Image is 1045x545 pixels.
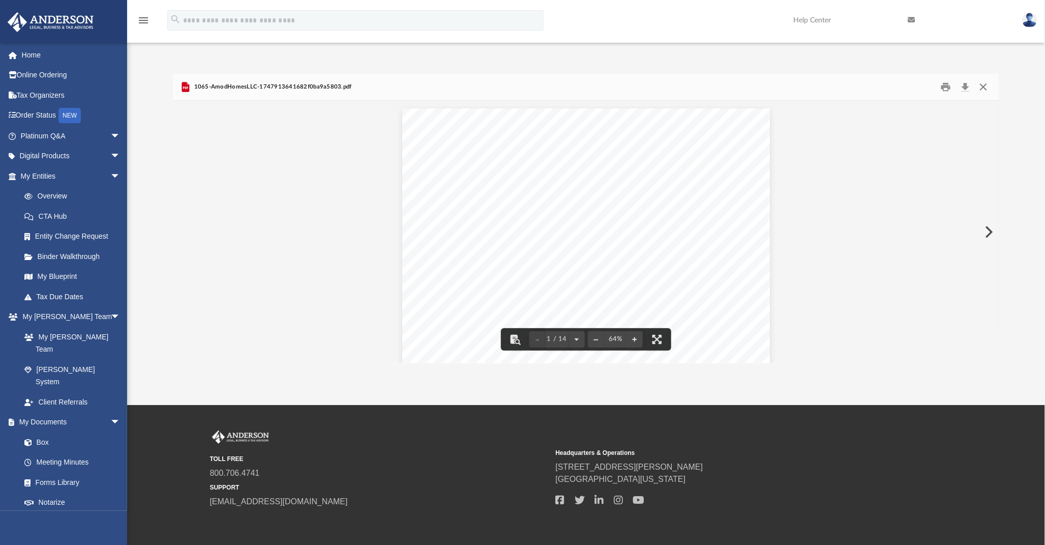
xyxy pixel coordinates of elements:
[588,328,604,351] button: Zoom out
[5,12,97,32] img: Anderson Advisors Platinum Portal
[977,218,999,246] button: Next File
[14,327,126,359] a: My [PERSON_NAME] Team
[7,126,136,146] a: Platinum Q&Aarrow_drop_down
[110,166,131,187] span: arrow_drop_down
[173,101,999,363] div: File preview
[556,463,703,471] a: [STREET_ADDRESS][PERSON_NAME]
[556,271,628,276] span: [PERSON_NAME] Homes LLC
[7,85,136,105] a: Tax Organizers
[7,146,136,166] a: Digital Productsarrow_drop_down
[14,206,136,226] a: CTA Hub
[14,359,131,392] a: [PERSON_NAME] System
[7,307,131,327] a: My [PERSON_NAME] Teamarrow_drop_down
[556,310,578,315] span: President
[137,14,150,26] i: menu
[210,497,348,506] a: [EMAIL_ADDRESS][DOMAIN_NAME]
[210,454,549,464] small: TOLL FREE
[421,337,483,342] span: Email address of Business
[110,412,131,433] span: arrow_drop_down
[210,469,260,477] a: 800.706.4741
[421,244,474,249] span: Business Information
[7,412,131,433] a: My Documentsarrow_drop_down
[7,105,136,126] a: Order StatusNEW
[173,101,999,363] div: Document Viewer
[556,284,668,289] span: [US_EMPLOYER_IDENTIFICATION_NUMBER]
[421,257,463,263] span: Business Details
[421,284,483,289] span: Employer Id Number (EIN)
[483,181,555,186] span: [PERSON_NAME] Homes LLC
[417,150,501,160] span: User Information
[14,267,131,287] a: My Blueprint
[417,135,463,140] span: for future reference.
[173,74,999,363] div: Preview
[956,79,974,95] button: Download
[14,432,126,452] a: Box
[417,215,457,220] span: Date submitted:
[7,166,136,186] a: My Entitiesarrow_drop_down
[417,129,749,134] span: All Introduction Information and Fees and Acknowledgement verbiage that the client has agreed to ...
[7,45,136,65] a: Home
[936,79,956,95] button: Print
[546,336,569,342] span: 1 / 14
[14,186,136,207] a: Overview
[14,226,136,247] a: Entity Change Request
[421,324,484,329] span: Phone number of Business
[432,204,443,209] span: 2024
[14,286,136,307] a: Tax Due Dates
[417,181,481,186] span: Party Name/ Entity Name:
[421,297,483,302] span: Name of Signing Individual
[14,472,126,493] a: Forms Library
[546,328,569,351] button: 1 / 14
[421,271,464,276] span: Name of Business
[110,126,131,147] span: arrow_drop_down
[14,493,131,513] a: Notarize
[14,392,131,412] a: Client Referrals
[402,101,770,376] div: Page 1
[110,307,131,328] span: arrow_drop_down
[417,169,449,174] span: Client Name:
[504,328,526,351] button: Toggle findbar
[210,483,549,492] small: SUPPORT
[170,14,181,25] i: search
[455,192,467,197] span: 1065
[137,19,150,26] a: menu
[14,246,136,267] a: Binder Walkthrough
[458,215,497,220] span: [DATE] 11:31:18
[569,328,585,351] button: Next page
[556,324,603,329] span: [PHONE_NUMBER]
[210,431,271,444] img: Anderson Advisors Platinum Portal
[7,65,136,85] a: Online Ordering
[451,169,543,174] span: [PERSON_NAME] & [PERSON_NAME]
[58,108,81,123] div: NEW
[417,192,454,197] span: Tax Organizer:
[14,452,131,473] a: Meeting Minutes
[1022,13,1037,27] img: User Pic
[421,231,499,236] span: Partnership or LLC Information
[421,310,479,315] span: Title of Signing Individual
[974,79,992,95] button: Close
[604,336,626,342] div: Current zoom level
[110,146,131,167] span: arrow_drop_down
[646,328,668,351] button: Enter fullscreen
[417,204,430,209] span: Year:
[556,448,894,457] small: Headquarters & Operations
[556,475,686,483] a: [GEOGRAPHIC_DATA][US_STATE]
[192,82,351,92] span: 1065-AmodHomesLLC-1747913641682f0ba9a5803.pdf
[556,297,599,302] span: [PERSON_NAME]
[626,328,643,351] button: Zoom in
